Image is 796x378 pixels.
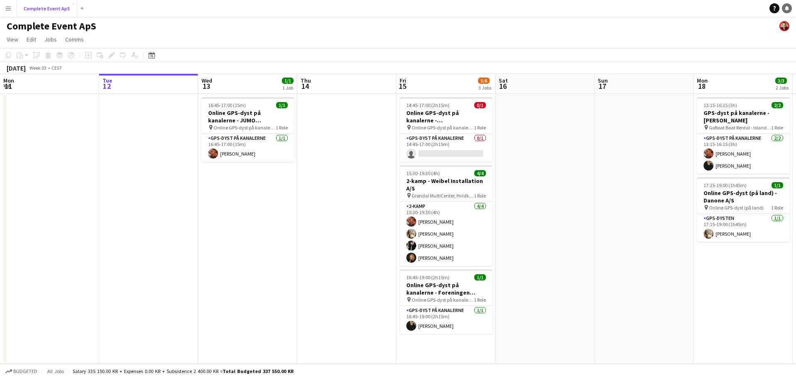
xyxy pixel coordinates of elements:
[27,36,36,43] span: Edit
[51,65,62,71] div: CEST
[201,77,212,84] span: Wed
[709,205,764,211] span: Online GPS-dyst (på land)
[697,189,790,204] h3: Online GPS-dyst (på land) - Danone A/S
[201,97,294,162] app-job-card: 16:45-17:00 (15m)1/1Online GPS-dyst på kanalerne - JUMO [GEOGRAPHIC_DATA] A/S Online GPS-dyst på ...
[775,78,787,84] span: 3/3
[13,368,37,374] span: Budgeted
[772,182,783,188] span: 1/1
[709,124,771,131] span: GoBoat Boat Rental - Islands [GEOGRAPHIC_DATA], [GEOGRAPHIC_DATA], [GEOGRAPHIC_DATA], [GEOGRAPHIC...
[73,368,294,374] div: Salary 335 150.00 KR + Expenses 0.00 KR + Subsistence 2 400.00 KR =
[474,102,486,108] span: 0/1
[697,97,790,174] app-job-card: 13:15-16:15 (3h)2/2GPS-dyst på kanalerne - [PERSON_NAME] GoBoat Boat Rental - Islands [GEOGRAPHIC...
[598,77,608,84] span: Sun
[44,36,57,43] span: Jobs
[474,170,486,176] span: 4/4
[208,102,246,108] span: 16:45-17:00 (15m)
[697,77,708,84] span: Mon
[696,81,708,91] span: 18
[697,109,790,124] h3: GPS-dyst på kanalerne - [PERSON_NAME]
[400,97,493,162] app-job-card: 14:45-17:00 (2h15m)0/1Online GPS-dyst på kanalerne - [GEOGRAPHIC_DATA] Online GPS-dyst på kanaler...
[400,177,493,192] h3: 2-kamp - Weibel Installation A/S
[474,297,486,303] span: 1 Role
[474,193,486,199] span: 1 Role
[597,81,608,91] span: 17
[23,34,39,45] a: Edit
[223,368,294,374] span: Total Budgeted 337 550.00 KR
[771,205,783,211] span: 1 Role
[412,193,474,199] span: Grøndal MultiCenter, Hvidkildevej, [GEOGRAPHIC_DATA], [GEOGRAPHIC_DATA]
[412,297,474,303] span: Online GPS-dyst på kanalerne
[101,81,112,91] span: 12
[7,64,26,72] div: [DATE]
[400,202,493,266] app-card-role: 2-kamp4/415:30-19:30 (4h)[PERSON_NAME][PERSON_NAME][PERSON_NAME][PERSON_NAME]
[400,269,493,334] app-job-card: 16:45-19:00 (2h15m)1/1Online GPS-dyst på kanalerne - Foreningen BLOXHUB Online GPS-dyst på kanale...
[62,34,87,45] a: Comms
[776,85,789,91] div: 2 Jobs
[282,85,293,91] div: 1 Job
[27,65,48,71] span: Week 33
[17,0,77,17] button: Complete Event ApS
[771,124,783,131] span: 1 Role
[41,34,60,45] a: Jobs
[412,124,474,131] span: Online GPS-dyst på kanalerne
[478,78,490,84] span: 5/6
[3,34,22,45] a: View
[299,81,311,91] span: 14
[704,102,737,108] span: 13:15-16:15 (3h)
[697,214,790,242] app-card-role: GPS-dysten1/117:15-19:00 (1h45m)[PERSON_NAME]
[200,81,212,91] span: 13
[779,21,789,31] app-user-avatar: Christian Brøckner
[406,102,449,108] span: 14:45-17:00 (2h15m)
[499,77,508,84] span: Sat
[400,109,493,124] h3: Online GPS-dyst på kanalerne - [GEOGRAPHIC_DATA]
[697,134,790,174] app-card-role: GPS-dyst på kanalerne2/213:15-16:15 (3h)[PERSON_NAME][PERSON_NAME]
[7,36,18,43] span: View
[697,177,790,242] app-job-card: 17:15-19:00 (1h45m)1/1Online GPS-dyst (på land) - Danone A/S Online GPS-dyst (på land)1 RoleGPS-d...
[406,274,449,280] span: 16:45-19:00 (2h15m)
[474,274,486,280] span: 1/1
[400,165,493,266] app-job-card: 15:30-19:30 (4h)4/42-kamp - Weibel Installation A/S Grøndal MultiCenter, Hvidkildevej, [GEOGRAPHI...
[704,182,747,188] span: 17:15-19:00 (1h45m)
[406,170,440,176] span: 15:30-19:30 (4h)
[474,124,486,131] span: 1 Role
[3,77,14,84] span: Mon
[7,20,96,32] h1: Complete Event ApS
[400,306,493,334] app-card-role: GPS-dyst på kanalerne1/116:45-19:00 (2h15m)[PERSON_NAME]
[201,134,294,162] app-card-role: GPS-dyst på kanalerne1/116:45-17:00 (15m)[PERSON_NAME]
[2,81,14,91] span: 11
[772,102,783,108] span: 2/2
[282,78,294,84] span: 1/1
[201,109,294,124] h3: Online GPS-dyst på kanalerne - JUMO [GEOGRAPHIC_DATA] A/S
[301,77,311,84] span: Thu
[102,77,112,84] span: Tue
[214,124,276,131] span: Online GPS-dyst på kanalerne
[498,81,508,91] span: 16
[400,281,493,296] h3: Online GPS-dyst på kanalerne - Foreningen BLOXHUB
[398,81,406,91] span: 15
[46,368,66,374] span: All jobs
[65,36,84,43] span: Comms
[276,102,288,108] span: 1/1
[4,367,39,376] button: Budgeted
[400,77,406,84] span: Fri
[276,124,288,131] span: 1 Role
[478,85,491,91] div: 3 Jobs
[400,134,493,162] app-card-role: GPS-dyst på kanalerne0/114:45-17:00 (2h15m)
